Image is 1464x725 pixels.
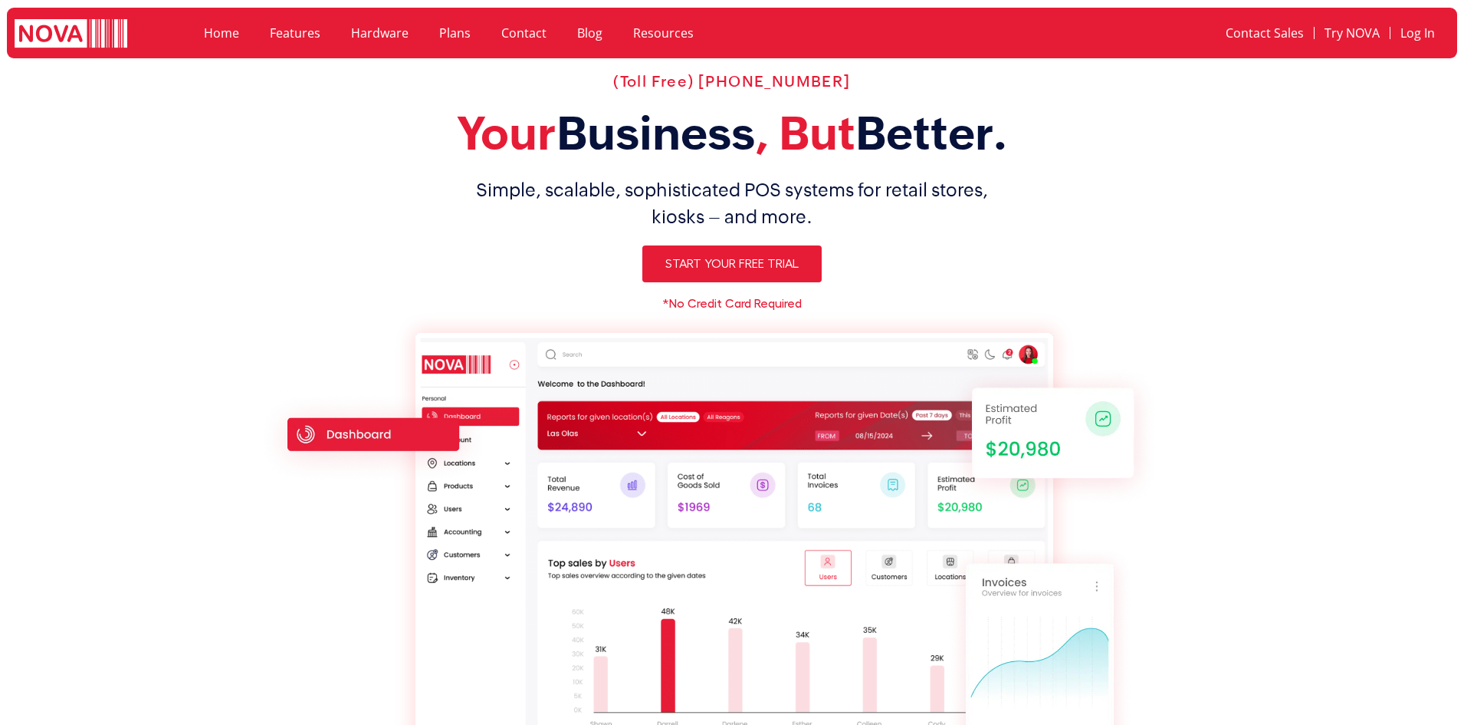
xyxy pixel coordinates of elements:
span: Business [556,107,755,160]
a: Start Your Free Trial [642,246,822,282]
nav: Menu [189,15,1009,51]
a: Hardware [336,15,424,51]
nav: Menu [1025,15,1444,51]
h2: (Toll Free) [PHONE_NUMBER] [256,72,1208,91]
a: Blog [562,15,618,51]
h1: Simple, scalable, sophisticated POS systems for retail stores, kiosks – and more. [256,176,1208,230]
h6: *No Credit Card Required [256,298,1208,310]
a: Home [189,15,254,51]
span: Start Your Free Trial [665,258,799,270]
a: Contact Sales [1216,15,1314,51]
img: logo white [15,19,127,51]
a: Log In [1390,15,1445,51]
a: Resources [618,15,709,51]
a: Contact [486,15,562,51]
h2: Your , But [256,106,1208,161]
a: Features [254,15,336,51]
a: Try NOVA [1315,15,1390,51]
span: Better. [855,107,1008,160]
a: Plans [424,15,486,51]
